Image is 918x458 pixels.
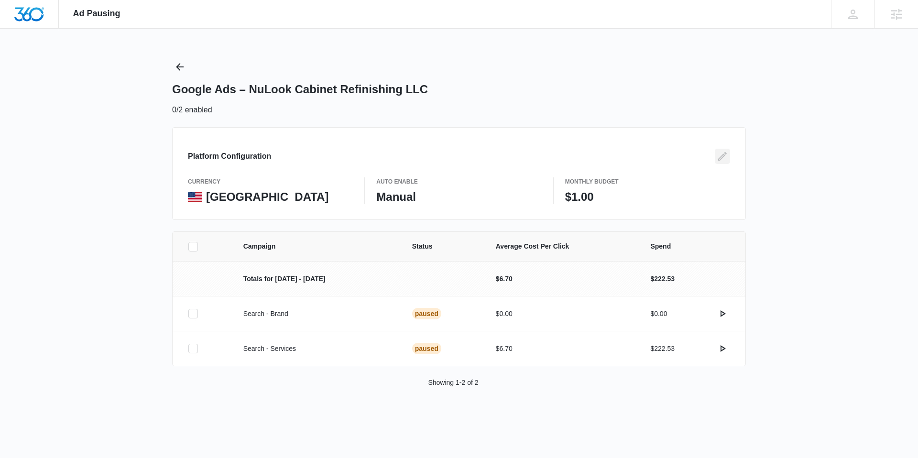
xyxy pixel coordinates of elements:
div: Paused [412,308,441,319]
img: United States [188,192,202,202]
p: 0/2 enabled [172,104,212,116]
button: Back [172,59,187,75]
p: Showing 1-2 of 2 [428,378,478,388]
p: Auto Enable [376,177,541,186]
h1: Google Ads – NuLook Cabinet Refinishing LLC [172,82,428,97]
p: Totals for [DATE] - [DATE] [243,274,389,284]
p: [GEOGRAPHIC_DATA] [206,190,328,204]
span: Campaign [243,241,389,251]
span: Average Cost Per Click [496,241,628,251]
p: Monthly Budget [565,177,730,186]
p: Manual [376,190,541,204]
button: actions.activate [715,341,730,356]
div: Paused [412,343,441,354]
p: $222.53 [650,344,675,354]
span: Status [412,241,473,251]
span: Spend [650,241,730,251]
p: $0.00 [496,309,628,319]
p: Search - Brand [243,309,389,319]
p: $1.00 [565,190,730,204]
h3: Platform Configuration [188,151,271,162]
span: Ad Pausing [73,9,120,19]
p: currency [188,177,353,186]
p: $222.53 [650,274,675,284]
p: $6.70 [496,344,628,354]
p: Search - Services [243,344,389,354]
p: $6.70 [496,274,628,284]
button: actions.activate [715,306,730,321]
p: $0.00 [650,309,667,319]
button: Edit [715,149,730,164]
